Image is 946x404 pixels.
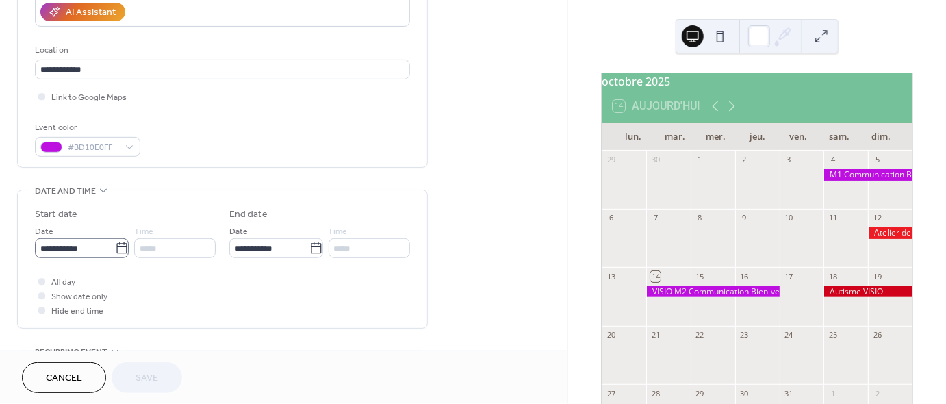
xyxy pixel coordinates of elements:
div: 6 [606,213,616,223]
div: 11 [828,213,838,223]
div: 24 [784,330,794,340]
div: 15 [695,271,705,281]
span: #BD10E0FF [68,141,118,155]
button: AI Assistant [40,3,125,21]
div: Location [35,43,407,58]
span: Time [329,225,348,240]
div: 25 [828,330,838,340]
div: 29 [606,155,616,165]
div: 29 [695,388,705,399]
div: 5 [872,155,882,165]
div: 4 [828,155,838,165]
div: 2 [739,155,750,165]
div: 7 [650,213,661,223]
div: 17 [784,271,794,281]
span: Date [229,225,248,240]
div: 12 [872,213,882,223]
span: Show date only [51,290,107,305]
div: 13 [606,271,616,281]
div: 14 [650,271,661,281]
div: 28 [650,388,661,399]
div: AI Assistant [66,6,116,21]
div: Event color [35,121,138,135]
div: octobre 2025 [602,73,912,90]
div: 1 [828,388,838,399]
div: 30 [650,155,661,165]
div: 31 [784,388,794,399]
div: Start date [35,207,77,222]
div: 30 [739,388,750,399]
span: Cancel [46,372,82,386]
div: 26 [872,330,882,340]
div: jeu. [737,123,778,151]
div: 3 [784,155,794,165]
span: Date [35,225,53,240]
div: mer. [695,123,737,151]
div: M1 Communication Bien-veillante avec axe systémique [823,169,912,181]
div: dim. [860,123,902,151]
div: 8 [695,213,705,223]
div: 16 [739,271,750,281]
button: Cancel [22,362,106,393]
div: ven. [778,123,819,151]
span: Link to Google Maps [51,91,127,105]
div: 23 [739,330,750,340]
div: End date [229,207,268,222]
div: 2 [872,388,882,399]
div: Atelier de pratique CNv [868,227,912,239]
div: 10 [784,213,794,223]
div: 27 [606,388,616,399]
span: All day [51,276,75,290]
div: VISIO M2 Communication Bien-veillante avec axe systémique [646,286,779,298]
span: Hide end time [51,305,103,319]
span: Recurring event [35,345,107,359]
div: mar. [654,123,695,151]
div: 19 [872,271,882,281]
div: 20 [606,330,616,340]
div: sam. [819,123,860,151]
div: Autisme VISIO [823,286,912,298]
div: lun. [613,123,654,151]
div: 18 [828,271,838,281]
div: 21 [650,330,661,340]
div: 1 [695,155,705,165]
div: 22 [695,330,705,340]
div: 9 [739,213,750,223]
span: Date and time [35,184,96,199]
span: Time [134,225,153,240]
